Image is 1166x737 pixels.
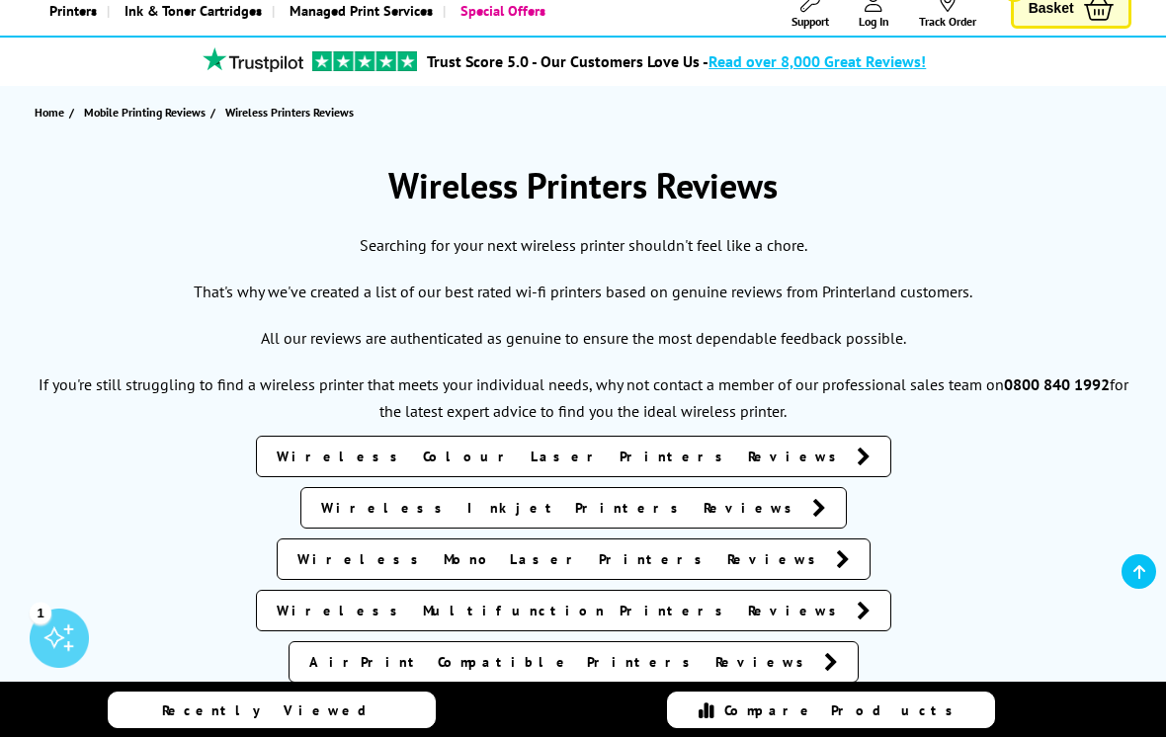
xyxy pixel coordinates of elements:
[289,641,859,683] a: AirPrint Compatible Printers Reviews
[321,498,802,518] span: Wireless Inkjet Printers Reviews
[30,602,51,623] div: 1
[708,51,926,71] span: Read over 8,000 Great Reviews!
[225,102,354,123] span: Wireless Printers Reviews
[35,102,69,123] a: Home
[667,692,995,728] a: Compare Products
[309,652,814,672] span: AirPrint Compatible Printers Reviews
[312,51,417,71] img: trustpilot rating
[277,447,847,466] span: Wireless Colour Laser Printers Reviews
[35,232,1130,259] p: Searching for your next wireless printer shouldn't feel like a chore.
[162,701,386,719] span: Recently Viewed
[108,692,436,728] a: Recently Viewed
[35,102,64,123] span: Home
[84,102,206,123] span: Mobile Printing Reviews
[791,14,829,29] span: Support
[859,14,889,29] span: Log In
[297,549,826,569] span: Wireless Mono Laser Printers Reviews
[300,487,847,529] a: Wireless Inkjet Printers Reviews
[1004,374,1110,394] b: 0800 840 1992
[84,102,210,123] a: Mobile Printing Reviews
[427,51,926,71] a: Trust Score 5.0 - Our Customers Love Us -Read over 8,000 Great Reviews!
[256,436,891,477] a: Wireless Colour Laser Printers Reviews
[35,279,1130,305] p: That's why we've created a list of our best rated wi-fi printers based on genuine reviews from Pr...
[225,102,359,123] a: Wireless Printers Reviews
[35,371,1130,425] p: If you're still struggling to find a wireless printer that meets your individual needs, why not c...
[35,162,1130,208] h1: Wireless Printers Reviews
[277,538,871,580] a: Wireless Mono Laser Printers Reviews
[194,47,312,72] img: trustpilot rating
[256,590,891,631] a: Wireless Multifunction Printers Reviews
[724,701,963,719] span: Compare Products
[35,325,1130,352] p: All our reviews are authenticated as genuine to ensure the most dependable feedback possible.
[277,601,847,620] span: Wireless Multifunction Printers Reviews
